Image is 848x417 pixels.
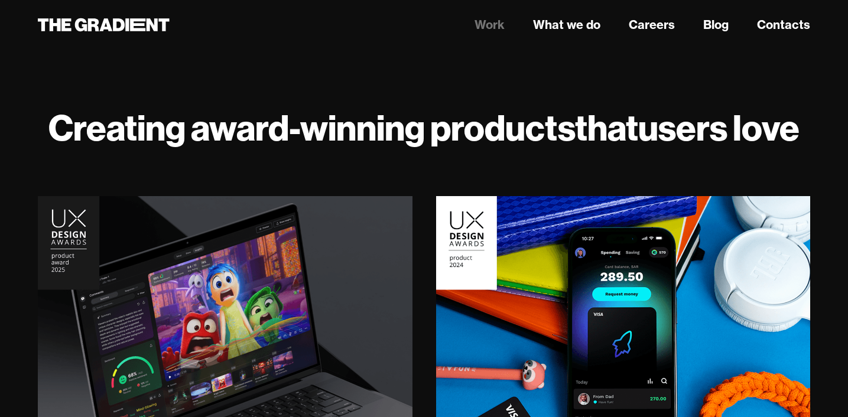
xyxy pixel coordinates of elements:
[575,105,638,150] strong: that
[533,16,600,34] a: What we do
[757,16,810,34] a: Contacts
[475,16,505,34] a: Work
[38,106,810,149] h1: Creating award-winning products users love
[703,16,729,34] a: Blog
[629,16,675,34] a: Careers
